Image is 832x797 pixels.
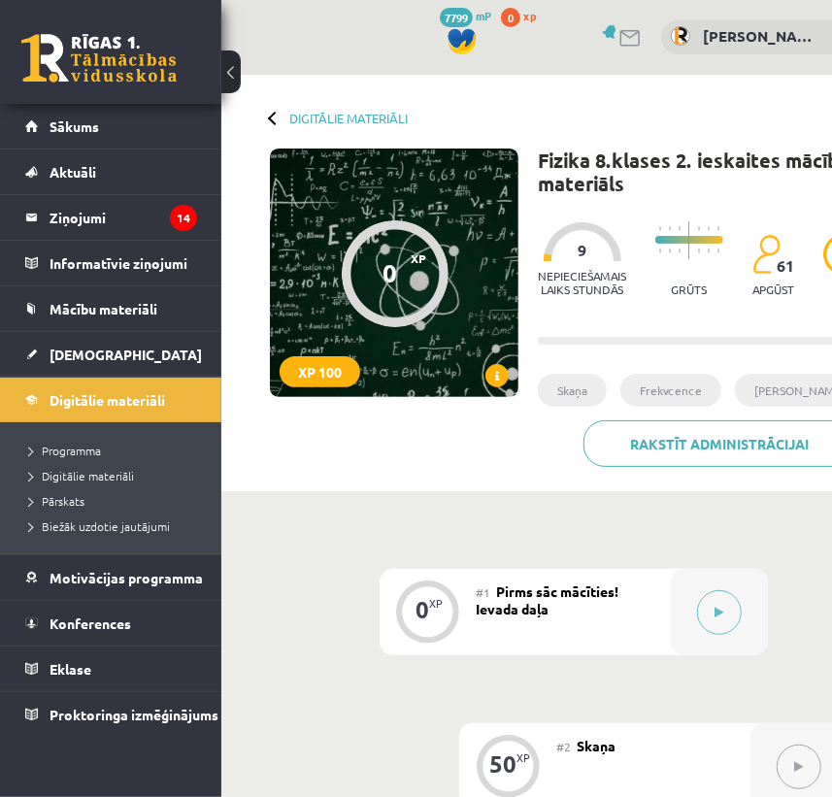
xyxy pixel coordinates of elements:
img: icon-short-line-57e1e144782c952c97e751825c79c345078a6d821885a25fce030b3d8c18986b.svg [698,249,700,253]
a: Rīgas 1. Tālmācības vidusskola [21,34,177,83]
a: Digitālie materiāli [29,467,202,484]
span: #2 [556,739,571,754]
img: icon-short-line-57e1e144782c952c97e751825c79c345078a6d821885a25fce030b3d8c18986b.svg [679,249,681,253]
a: Mācību materiāli [25,286,197,331]
span: Motivācijas programma [50,569,203,586]
div: 50 [489,755,516,773]
img: icon-short-line-57e1e144782c952c97e751825c79c345078a6d821885a25fce030b3d8c18986b.svg [698,226,700,231]
a: Programma [29,442,202,459]
span: Pārskats [29,493,84,509]
span: 0 [501,8,520,27]
span: Digitālie materiāli [50,391,165,409]
span: Proktoringa izmēģinājums [50,706,218,723]
a: Eklase [25,647,197,691]
a: 7799 mP [440,8,491,23]
a: Digitālie materiāli [289,111,408,125]
span: Konferences [50,614,131,632]
img: icon-short-line-57e1e144782c952c97e751825c79c345078a6d821885a25fce030b3d8c18986b.svg [659,226,661,231]
span: xp [523,8,536,23]
span: Pirms sāc mācīties! Ievada daļa [477,582,619,617]
span: 7799 [440,8,473,27]
img: icon-short-line-57e1e144782c952c97e751825c79c345078a6d821885a25fce030b3d8c18986b.svg [708,249,710,253]
div: XP [516,752,530,763]
img: icon-short-line-57e1e144782c952c97e751825c79c345078a6d821885a25fce030b3d8c18986b.svg [679,226,681,231]
span: Mācību materiāli [50,300,157,317]
span: Eklase [50,660,91,678]
span: Sākums [50,117,99,135]
span: [DEMOGRAPHIC_DATA] [50,346,202,363]
span: Programma [29,443,101,458]
a: Aktuāli [25,149,197,194]
span: 61 [777,257,794,275]
img: icon-short-line-57e1e144782c952c97e751825c79c345078a6d821885a25fce030b3d8c18986b.svg [659,249,661,253]
a: Digitālie materiāli [25,378,197,422]
a: Biežāk uzdotie jautājumi [29,517,202,535]
li: Skaņa [538,374,607,407]
i: 14 [170,205,197,231]
a: Proktoringa izmēģinājums [25,692,197,737]
a: Sākums [25,104,197,149]
div: 0 [383,258,397,287]
li: Frekvcence [620,374,721,407]
a: Ziņojumi14 [25,195,197,240]
img: icon-short-line-57e1e144782c952c97e751825c79c345078a6d821885a25fce030b3d8c18986b.svg [708,226,710,231]
img: students-c634bb4e5e11cddfef0936a35e636f08e4e9abd3cc4e673bd6f9a4125e45ecb1.svg [752,234,781,275]
span: XP [411,251,426,265]
div: XP 100 [280,356,360,387]
div: 0 [416,601,430,618]
span: Aktuāli [50,163,96,181]
a: Pārskats [29,492,202,510]
img: Krišjānis Kalme - fizika [671,26,690,46]
p: apgūst [752,282,794,296]
a: Konferences [25,601,197,646]
a: Informatīvie ziņojumi [25,241,197,285]
a: [DEMOGRAPHIC_DATA] [25,332,197,377]
a: 0 xp [501,8,546,23]
img: icon-long-line-d9ea69661e0d244f92f715978eff75569469978d946b2353a9bb055b3ed8787d.svg [688,221,690,259]
legend: Ziņojumi [50,195,197,240]
legend: Informatīvie ziņojumi [50,241,197,285]
div: XP [430,598,444,609]
span: 9 [578,242,586,259]
img: icon-short-line-57e1e144782c952c97e751825c79c345078a6d821885a25fce030b3d8c18986b.svg [717,249,719,253]
img: icon-short-line-57e1e144782c952c97e751825c79c345078a6d821885a25fce030b3d8c18986b.svg [717,226,719,231]
span: Skaņa [577,737,616,754]
span: Digitālie materiāli [29,468,134,483]
a: Motivācijas programma [25,555,197,600]
span: mP [476,8,491,23]
p: Nepieciešamais laiks stundās [538,269,626,296]
span: Biežāk uzdotie jautājumi [29,518,170,534]
img: icon-short-line-57e1e144782c952c97e751825c79c345078a6d821885a25fce030b3d8c18986b.svg [669,249,671,253]
a: [PERSON_NAME] - fizika [703,25,815,48]
p: Grūts [672,282,708,296]
img: icon-short-line-57e1e144782c952c97e751825c79c345078a6d821885a25fce030b3d8c18986b.svg [669,226,671,231]
span: #1 [477,584,491,600]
